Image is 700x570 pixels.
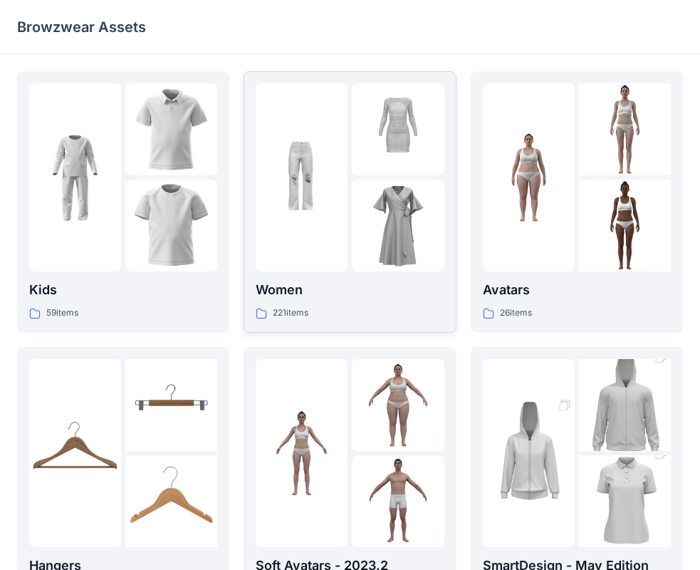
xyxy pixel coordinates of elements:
img: folder 2 [125,359,217,451]
p: Women [256,280,444,300]
img: folder 1 [483,384,575,522]
img: folder 2 [352,359,444,451]
img: folder 2 [579,336,671,475]
img: folder 1 [29,407,121,499]
img: folder 1 [256,132,348,224]
a: folder 1folder 2folder 3Kids59items [17,71,229,333]
img: folder 2 [352,83,444,175]
a: folder 1folder 2folder 3Avatars26items [471,71,683,333]
img: folder 2 [125,83,217,175]
img: folder 1 [483,132,575,224]
p: 59 items [46,306,78,321]
p: Browzwear Assets [17,17,146,37]
img: folder 3 [125,455,217,547]
p: 26 items [500,306,532,321]
img: folder 1 [256,407,348,499]
p: Avatars [483,280,671,300]
img: folder 3 [579,180,671,271]
p: Kids [29,280,217,300]
a: folder 1folder 2folder 3Women221items [244,71,456,333]
img: folder 1 [29,132,121,224]
img: folder 3 [352,180,444,271]
img: folder 2 [579,83,671,175]
p: 221 items [273,306,308,321]
img: folder 3 [352,455,444,547]
img: folder 3 [125,180,217,271]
